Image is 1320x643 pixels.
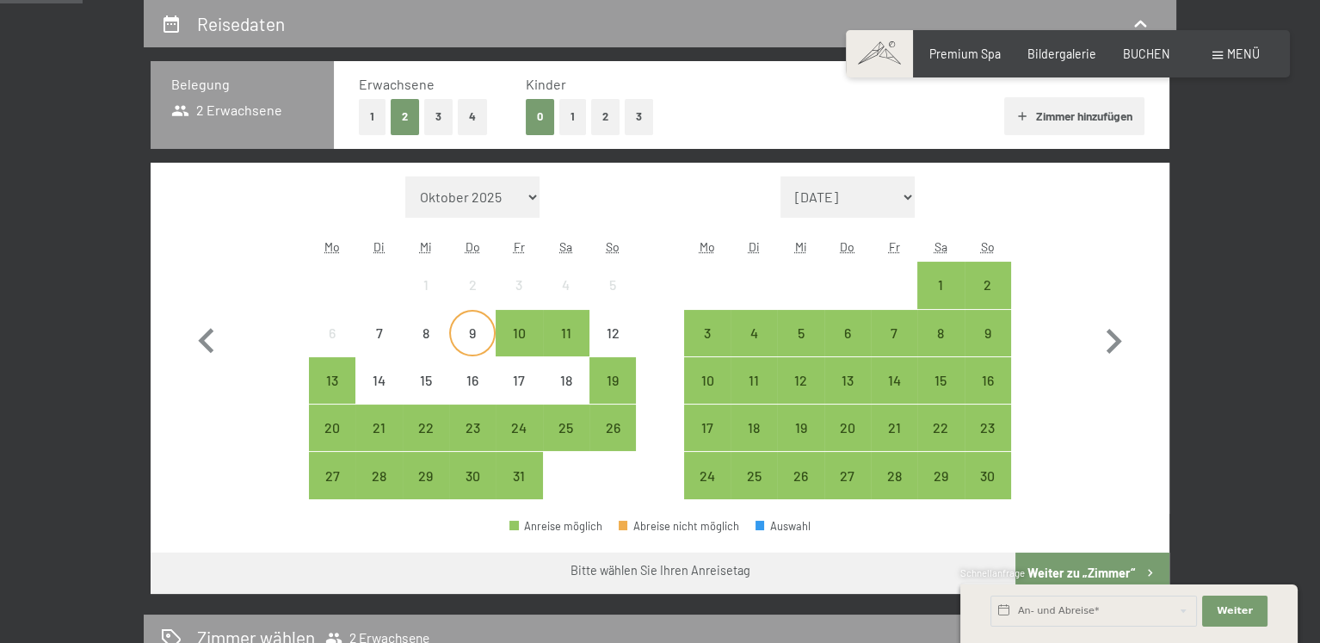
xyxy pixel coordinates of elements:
div: Anreise möglich [871,452,917,498]
div: 6 [826,326,869,369]
div: Anreise möglich [449,452,496,498]
div: Anreise nicht möglich [403,357,449,404]
div: Anreise nicht möglich [355,310,402,356]
div: Anreise möglich [309,452,355,498]
button: 0 [526,99,554,134]
div: Anreise möglich [403,405,449,451]
div: 28 [873,469,916,512]
abbr: Montag [700,239,715,254]
div: Mon Nov 03 2025 [684,310,731,356]
div: 16 [451,374,494,417]
h3: Belegung [171,75,313,94]
div: Fri Oct 03 2025 [496,262,542,308]
abbr: Mittwoch [420,239,432,254]
div: Anreise möglich [871,405,917,451]
div: Sun Nov 02 2025 [965,262,1011,308]
div: Sat Nov 08 2025 [917,310,964,356]
span: Menü [1227,46,1260,61]
div: Sat Oct 04 2025 [543,262,589,308]
div: 19 [591,374,634,417]
div: Anreise möglich [965,405,1011,451]
div: Fri Nov 07 2025 [871,310,917,356]
div: Wed Oct 22 2025 [403,405,449,451]
div: 7 [873,326,916,369]
div: Thu Oct 16 2025 [449,357,496,404]
div: Anreise nicht möglich [355,357,402,404]
div: 4 [545,278,588,321]
div: Anreise nicht möglich [403,310,449,356]
div: 1 [404,278,447,321]
div: Anreise möglich [589,357,636,404]
div: 16 [966,374,1009,417]
div: Anreise möglich [824,310,871,356]
div: Tue Nov 11 2025 [731,357,777,404]
div: Wed Oct 15 2025 [403,357,449,404]
div: Sat Oct 18 2025 [543,357,589,404]
div: Mon Oct 20 2025 [309,405,355,451]
div: Tue Oct 28 2025 [355,452,402,498]
span: Erwachsene [359,76,435,92]
div: 8 [404,326,447,369]
div: 13 [311,374,354,417]
div: Wed Nov 05 2025 [777,310,823,356]
div: Anreise nicht möglich [449,357,496,404]
div: Anreise nicht möglich [449,262,496,308]
abbr: Montag [324,239,340,254]
div: Anreise möglich [777,405,823,451]
div: 12 [779,374,822,417]
div: 10 [686,374,729,417]
div: Anreise möglich [496,452,542,498]
div: Thu Nov 06 2025 [824,310,871,356]
div: 19 [779,421,822,464]
div: Wed Nov 19 2025 [777,405,823,451]
div: Thu Oct 09 2025 [449,310,496,356]
abbr: Sonntag [981,239,995,254]
div: Anreise möglich [917,262,964,308]
div: Anreise möglich [589,405,636,451]
div: 15 [919,374,962,417]
div: Anreise möglich [824,452,871,498]
button: 2 [591,99,620,134]
div: Sun Nov 09 2025 [965,310,1011,356]
div: 8 [919,326,962,369]
div: 14 [873,374,916,417]
div: Anreise möglich [496,405,542,451]
button: 1 [359,99,386,134]
div: Thu Nov 13 2025 [824,357,871,404]
div: Mon Nov 10 2025 [684,357,731,404]
div: Anreise möglich [777,452,823,498]
div: Anreise möglich [684,357,731,404]
div: Fri Nov 14 2025 [871,357,917,404]
div: Thu Nov 20 2025 [824,405,871,451]
div: 30 [451,469,494,512]
button: Vorheriger Monat [182,176,231,500]
span: 2 Erwachsene [171,101,282,120]
div: Anreise möglich [731,405,777,451]
div: Fri Oct 10 2025 [496,310,542,356]
abbr: Mittwoch [795,239,807,254]
div: 1 [919,278,962,321]
div: 27 [311,469,354,512]
div: 18 [732,421,775,464]
div: Anreise möglich [917,452,964,498]
div: Thu Nov 27 2025 [824,452,871,498]
div: 12 [591,326,634,369]
div: Mon Nov 17 2025 [684,405,731,451]
div: Sun Nov 16 2025 [965,357,1011,404]
div: Anreise möglich [917,405,964,451]
abbr: Dienstag [749,239,760,254]
div: Anreise nicht möglich [543,262,589,308]
div: 3 [497,278,540,321]
div: Anreise möglich [731,452,777,498]
div: Thu Oct 30 2025 [449,452,496,498]
a: BUCHEN [1123,46,1170,61]
div: Sat Nov 15 2025 [917,357,964,404]
div: Fri Oct 17 2025 [496,357,542,404]
button: 2 [391,99,419,134]
div: Mon Oct 06 2025 [309,310,355,356]
div: Anreise nicht möglich [309,310,355,356]
div: 20 [826,421,869,464]
div: Anreise möglich [403,452,449,498]
div: Anreise möglich [355,452,402,498]
div: Wed Oct 29 2025 [403,452,449,498]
